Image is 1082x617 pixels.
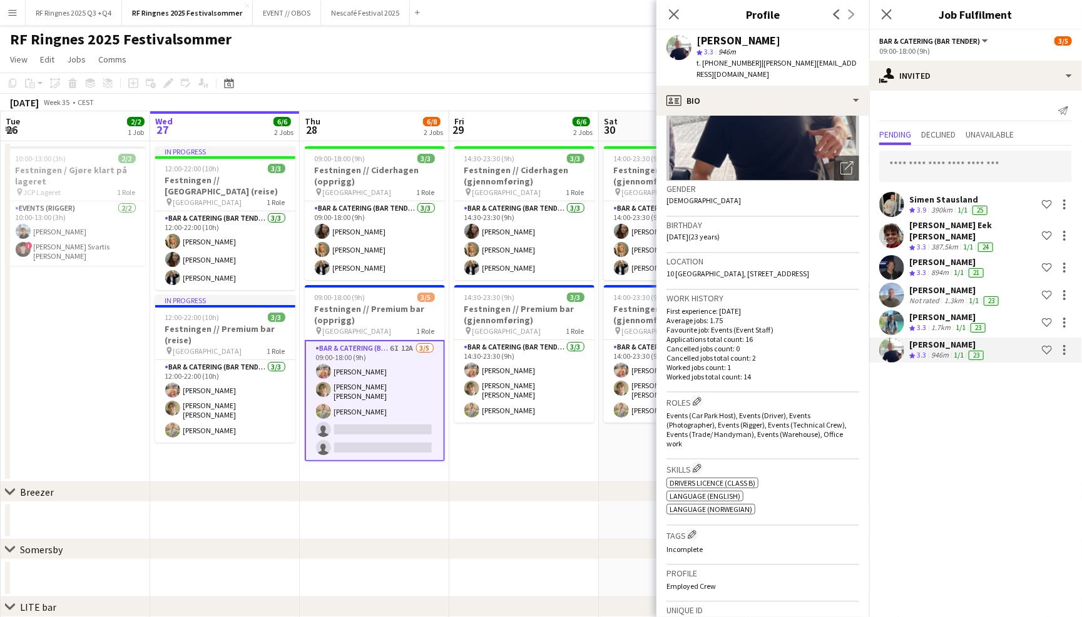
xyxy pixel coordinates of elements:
div: 2 Jobs [573,128,593,137]
span: Edit [40,54,54,65]
p: Incomplete [666,544,859,554]
h3: Gender [666,183,859,194]
span: 14:30-23:30 (9h) [464,293,515,302]
button: EVENT // OBOS [253,1,321,25]
span: 3.3 [917,242,926,251]
div: 21 [969,268,984,278]
p: Cancelled jobs count: 0 [666,344,859,353]
span: Bar & Catering (Bar Tender) [879,36,980,46]
h3: Festningen // [GEOGRAPHIC_DATA] (reise) [155,174,295,197]
h3: Skills [666,462,859,475]
span: Thu [305,116,320,127]
div: [PERSON_NAME] Eek [PERSON_NAME] [909,219,1037,242]
span: Week 35 [41,98,73,107]
button: RF Ringnes 2025 Festivalsommer [122,1,253,25]
app-job-card: 14:00-23:30 (9h30m)3/3Festningen // Ciderhagen (gjennomføring) [GEOGRAPHIC_DATA]1 RoleBar & Cater... [604,146,744,280]
div: 25 [972,206,988,215]
span: Sat [604,116,618,127]
app-skills-label: 1/1 [954,350,964,359]
span: 26 [4,123,20,137]
div: [PERSON_NAME] [697,35,780,46]
span: 12:00-22:00 (10h) [165,164,220,173]
app-card-role: Bar & Catering (Bar Tender)3/312:00-22:00 (10h)[PERSON_NAME][PERSON_NAME][PERSON_NAME] [155,211,295,290]
span: Pending [879,130,911,139]
span: Declined [921,130,956,139]
div: 23 [969,351,984,360]
app-skills-label: 1/1 [963,242,973,251]
span: 14:00-23:30 (9h30m) [614,154,679,163]
div: Breezer [20,486,54,498]
div: Invited [869,61,1082,91]
span: 3/3 [567,154,584,163]
span: View [10,54,28,65]
h3: Roles [666,395,859,408]
a: View [5,51,33,68]
p: Favourite job: Events (Event Staff) [666,325,859,334]
span: 3.3 [704,47,713,56]
span: 10 [GEOGRAPHIC_DATA], [STREET_ADDRESS] [666,269,809,278]
span: [GEOGRAPHIC_DATA] [323,326,392,336]
span: [GEOGRAPHIC_DATA] [173,346,242,356]
span: 6/6 [273,117,291,126]
div: LITE bar [20,601,56,613]
span: 3/5 [417,293,435,302]
span: 09:00-18:00 (9h) [315,293,365,302]
div: 14:00-23:30 (9h30m)3/3Festningen // Premium bar (gjennomføring) [GEOGRAPHIC_DATA]1 RoleBar & Cate... [604,285,744,423]
div: Open photos pop-in [834,156,859,181]
div: 387.5km [929,242,961,253]
app-job-card: 09:00-18:00 (9h)3/5Festningen // Premium bar (opprigg) [GEOGRAPHIC_DATA]1 RoleBar & Catering (Bar... [305,285,445,461]
div: Simen Stausland [909,194,990,205]
app-card-role: Bar & Catering (Bar Tender)3/314:00-23:30 (9h30m)[PERSON_NAME][PERSON_NAME] [PERSON_NAME][PERSON_... [604,340,744,423]
app-job-card: 14:30-23:30 (9h)3/3Festningen // Premium bar (gjennomføring) [GEOGRAPHIC_DATA]1 RoleBar & Caterin... [454,285,595,423]
h3: Festningen / Gjøre klart på lageret [6,164,146,187]
p: Worked jobs count: 1 [666,363,859,372]
h3: Location [666,256,859,267]
span: 1 Role [267,198,285,207]
span: 27 [153,123,173,137]
div: 24 [978,243,993,252]
p: Worked jobs total count: 14 [666,372,859,381]
span: [GEOGRAPHIC_DATA] [472,188,541,197]
div: 10:00-13:00 (3h)2/2Festningen / Gjøre klart på lageret JCP Lageret1 RoleEvents (Rigger)2/210:00-1... [6,146,146,266]
p: First experience: [DATE] [666,306,859,316]
span: 2/2 [127,117,145,126]
div: 1 Job [128,128,144,137]
p: Employed Crew [666,581,859,591]
app-card-role: Bar & Catering (Bar Tender)3/314:30-23:30 (9h)[PERSON_NAME][PERSON_NAME] [PERSON_NAME][PERSON_NAME] [454,340,595,423]
div: 390km [929,205,955,216]
span: 6/8 [423,117,441,126]
h3: Profile [666,568,859,579]
app-job-card: In progress12:00-22:00 (10h)3/3Festningen // [GEOGRAPHIC_DATA] (reise) [GEOGRAPHIC_DATA]1 RoleBar... [155,146,295,290]
span: Drivers Licence (Class B) [670,478,755,488]
h3: Festningen // Premium bar (gjennomføring) [454,303,595,326]
span: [GEOGRAPHIC_DATA] [472,326,541,336]
span: 1 Role [267,346,285,356]
h3: Job Fulfilment [869,6,1082,23]
div: [PERSON_NAME] [909,311,988,323]
div: CEST [78,98,94,107]
app-job-card: 14:30-23:30 (9h)3/3Festningen // Ciderhagen (gjennomføring) [GEOGRAPHIC_DATA]1 RoleBar & Catering... [454,146,595,280]
app-skills-label: 1/1 [957,205,967,214]
div: 09:00-18:00 (9h)3/3Festningen // Ciderhagen (opprigg) [GEOGRAPHIC_DATA]1 RoleBar & Catering (Bar ... [305,146,445,280]
div: [DATE] [10,96,39,109]
span: Language (Norwegian) [670,504,752,514]
app-skills-label: 1/1 [969,296,979,305]
span: 1 Role [566,326,584,336]
div: 09:00-18:00 (9h) [879,46,1072,56]
div: 2 Jobs [274,128,293,137]
app-skills-label: 1/1 [954,268,964,277]
div: Not rated [909,296,942,306]
button: Bar & Catering (Bar Tender) [879,36,990,46]
h3: Festningen // Premium bar (reise) [155,323,295,346]
span: [DEMOGRAPHIC_DATA] [666,196,741,205]
span: 1 Role [566,188,584,197]
span: 1 Role [417,188,435,197]
div: [PERSON_NAME] [909,339,986,350]
div: [PERSON_NAME] [909,256,986,268]
span: Jobs [67,54,86,65]
div: 2 Jobs [424,128,443,137]
app-card-role: Bar & Catering (Bar Tender)3/312:00-22:00 (10h)[PERSON_NAME][PERSON_NAME] [PERSON_NAME][PERSON_NAME] [155,360,295,443]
